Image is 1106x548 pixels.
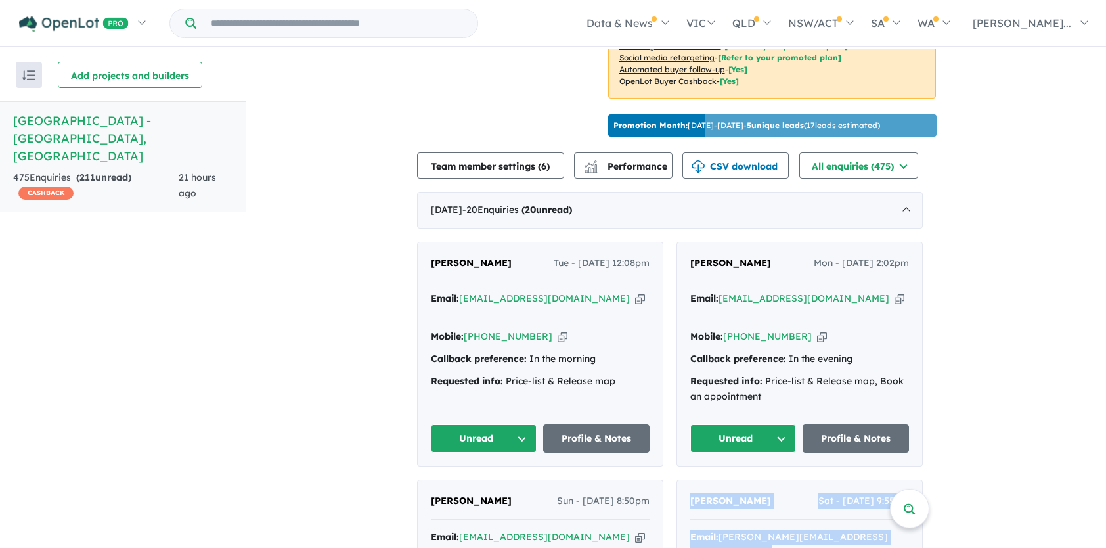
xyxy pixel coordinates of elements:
[431,256,512,271] a: [PERSON_NAME]
[728,64,747,74] span: [Yes]
[19,16,129,32] img: Openlot PRO Logo White
[431,375,503,387] strong: Requested info:
[13,170,179,202] div: 475 Enquir ies
[543,424,650,453] a: Profile & Notes
[723,331,812,342] a: [PHONE_NUMBER]
[682,152,789,179] button: CSV download
[541,160,546,172] span: 6
[718,53,841,62] span: [Refer to your promoted plan]
[818,493,909,509] span: Sat - [DATE] 9:55pm
[690,495,771,507] span: [PERSON_NAME]
[690,256,771,271] a: [PERSON_NAME]
[558,330,567,344] button: Copy
[692,160,705,173] img: download icon
[431,424,537,453] button: Unread
[179,171,216,199] span: 21 hours ago
[690,257,771,269] span: [PERSON_NAME]
[431,352,650,367] div: In the morning
[817,330,827,344] button: Copy
[585,164,598,173] img: bar-chart.svg
[635,292,645,306] button: Copy
[431,257,512,269] span: [PERSON_NAME]
[619,41,721,51] u: Geo-targeted email & SMS
[557,493,650,509] span: Sun - [DATE] 8:50pm
[521,204,572,216] strong: ( unread)
[973,16,1071,30] span: [PERSON_NAME]...
[459,531,630,543] a: [EMAIL_ADDRESS][DOMAIN_NAME]
[554,256,650,271] span: Tue - [DATE] 12:08pm
[464,331,552,342] a: [PHONE_NUMBER]
[431,495,512,507] span: [PERSON_NAME]
[431,292,459,304] strong: Email:
[747,120,804,130] b: 5 unique leads
[619,76,717,86] u: OpenLot Buyer Cashback
[814,256,909,271] span: Mon - [DATE] 2:02pm
[803,424,909,453] a: Profile & Notes
[619,64,725,74] u: Automated buyer follow-up
[613,120,688,130] b: Promotion Month:
[13,112,232,165] h5: [GEOGRAPHIC_DATA] - [GEOGRAPHIC_DATA] , [GEOGRAPHIC_DATA]
[799,152,918,179] button: All enquiries (475)
[690,352,909,367] div: In the evening
[76,171,131,183] strong: ( unread)
[417,192,923,229] div: [DATE]
[462,204,572,216] span: - 20 Enquir ies
[431,531,459,543] strong: Email:
[720,76,739,86] span: [Yes]
[690,331,723,342] strong: Mobile:
[18,187,74,200] span: CASHBACK
[417,152,564,179] button: Team member settings (6)
[58,62,202,88] button: Add projects and builders
[585,160,596,168] img: line-chart.svg
[431,493,512,509] a: [PERSON_NAME]
[690,292,719,304] strong: Email:
[586,160,667,172] span: Performance
[895,292,904,306] button: Copy
[724,41,848,51] span: [Refer to your promoted plan]
[635,530,645,544] button: Copy
[199,9,475,37] input: Try estate name, suburb, builder or developer
[574,152,673,179] button: Performance
[79,171,95,183] span: 211
[690,374,909,405] div: Price-list & Release map, Book an appointment
[690,531,719,543] strong: Email:
[431,353,527,365] strong: Callback preference:
[525,204,536,216] span: 20
[459,292,630,304] a: [EMAIL_ADDRESS][DOMAIN_NAME]
[619,53,715,62] u: Social media retargeting
[690,353,786,365] strong: Callback preference:
[431,331,464,342] strong: Mobile:
[719,292,889,304] a: [EMAIL_ADDRESS][DOMAIN_NAME]
[613,120,880,131] p: [DATE] - [DATE] - ( 17 leads estimated)
[431,374,650,390] div: Price-list & Release map
[690,375,763,387] strong: Requested info:
[22,70,35,80] img: sort.svg
[690,424,797,453] button: Unread
[690,493,771,509] a: [PERSON_NAME]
